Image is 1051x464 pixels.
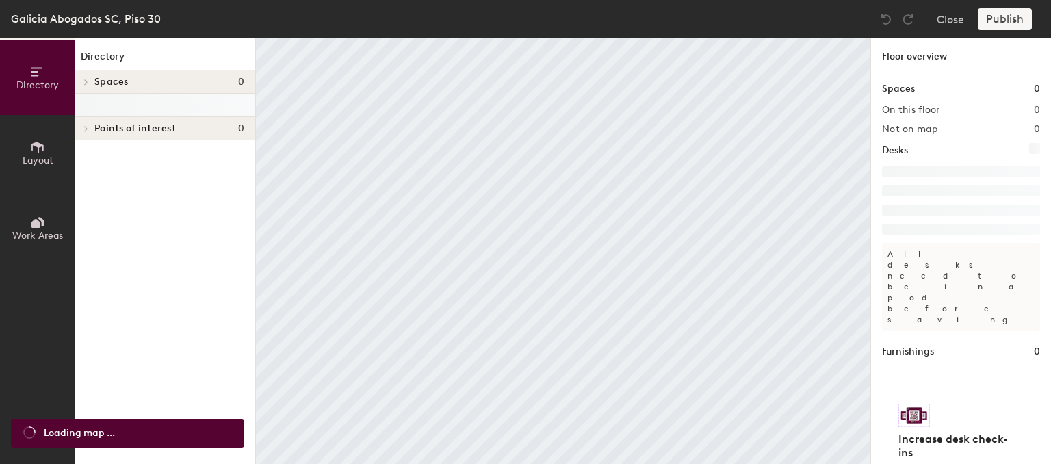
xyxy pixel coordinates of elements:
[882,143,908,158] h1: Desks
[94,77,129,88] span: Spaces
[1034,81,1040,96] h1: 0
[44,426,115,441] span: Loading map ...
[16,79,59,91] span: Directory
[238,123,244,134] span: 0
[879,12,893,26] img: Undo
[23,155,53,166] span: Layout
[898,433,1015,460] h4: Increase desk check-ins
[882,105,940,116] h2: On this floor
[11,10,161,27] div: Galicia Abogados SC, Piso 30
[882,344,934,359] h1: Furnishings
[882,243,1040,331] p: All desks need to be in a pod before saving
[1034,344,1040,359] h1: 0
[882,81,915,96] h1: Spaces
[94,123,176,134] span: Points of interest
[1034,105,1040,116] h2: 0
[901,12,915,26] img: Redo
[898,404,930,427] img: Sticker logo
[12,230,63,242] span: Work Areas
[256,38,870,464] canvas: Map
[937,8,964,30] button: Close
[75,49,255,70] h1: Directory
[882,124,937,135] h2: Not on map
[1034,124,1040,135] h2: 0
[871,38,1051,70] h1: Floor overview
[238,77,244,88] span: 0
